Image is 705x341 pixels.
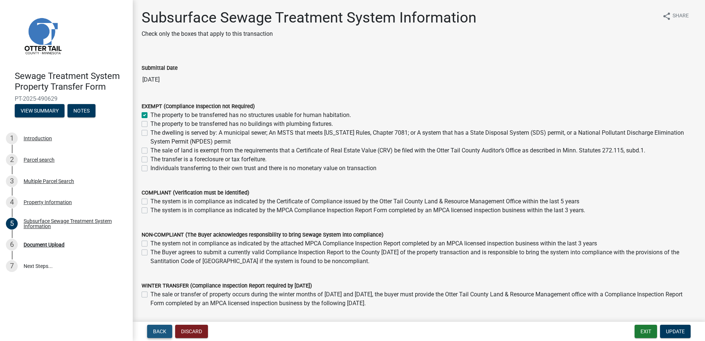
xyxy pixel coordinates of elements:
[150,120,333,128] label: The property to be transferred has no buildings with plumbing fixtures.
[24,136,52,141] div: Introduction
[15,8,70,63] img: Otter Tail County, Minnesota
[24,200,72,205] div: Property Information
[147,325,172,338] button: Back
[635,325,657,338] button: Exit
[6,218,18,230] div: 5
[24,179,74,184] div: Multiple Parcel Search
[142,104,255,109] label: EXEMPT (Compliance Inspection not Required)
[6,154,18,166] div: 2
[142,30,476,38] p: Check only the boxes that apply to this transaction
[24,157,55,162] div: Parcel search
[6,196,18,208] div: 4
[656,9,695,23] button: shareShare
[150,248,696,266] label: The Buyer agrees to submit a currently valid Compliance Inspection Report to the County [DATE] of...
[15,95,118,102] span: PT-2025-490629
[150,146,645,155] label: The sale of land is exempt from the requirements that a Certificate of Real Estate Value (CRV) be...
[6,175,18,187] div: 3
[662,12,671,21] i: share
[150,164,376,173] label: Individuals transferring to their own trust and there is no monetary value on transaction
[150,128,696,146] label: The dwelling is served by: A municipal sewer; An MSTS that meets [US_STATE] Rules, Chapter 7081; ...
[142,190,249,196] label: COMPLIANT (Verification must be identified)
[24,242,65,247] div: Document Upload
[150,290,696,308] label: The sale or transfer of property occurs during the winter months of [DATE] and [DATE], the buyer ...
[142,9,476,27] h1: Subsurface Sewage Treatment System Information
[15,71,127,92] h4: Sewage Treatment System Property Transfer Form
[673,12,689,21] span: Share
[142,283,312,289] label: WINTER TRANSFER (Compliance Inspection Report required by [DATE])
[6,239,18,251] div: 6
[142,66,178,71] label: Submittal Date
[142,232,383,238] label: NON-COMPLIANT (The Buyer acknowledges responsibility to bring Sewage System into compliance)
[24,218,121,229] div: Subsurface Sewage Treatment System Information
[150,111,351,120] label: The property to be transferred has no structures usable for human habitation.
[175,325,208,338] button: Discard
[67,104,95,117] button: Notes
[150,206,585,215] label: The system is in compliance as indicated by the MPCA Compliance Inspection Report Form completed ...
[666,328,685,334] span: Update
[150,197,579,206] label: The system is in compliance as indicated by the Certificate of Compliance issued by the Otter Tai...
[153,328,166,334] span: Back
[15,108,65,114] wm-modal-confirm: Summary
[6,260,18,272] div: 7
[660,325,691,338] button: Update
[15,104,65,117] button: View Summary
[150,239,597,248] label: The system not in compliance as indicated by the attached MPCA Compliance Inspection Report compl...
[150,155,267,164] label: The transfer is a foreclosure or tax forfeiture.
[67,108,95,114] wm-modal-confirm: Notes
[6,132,18,144] div: 1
